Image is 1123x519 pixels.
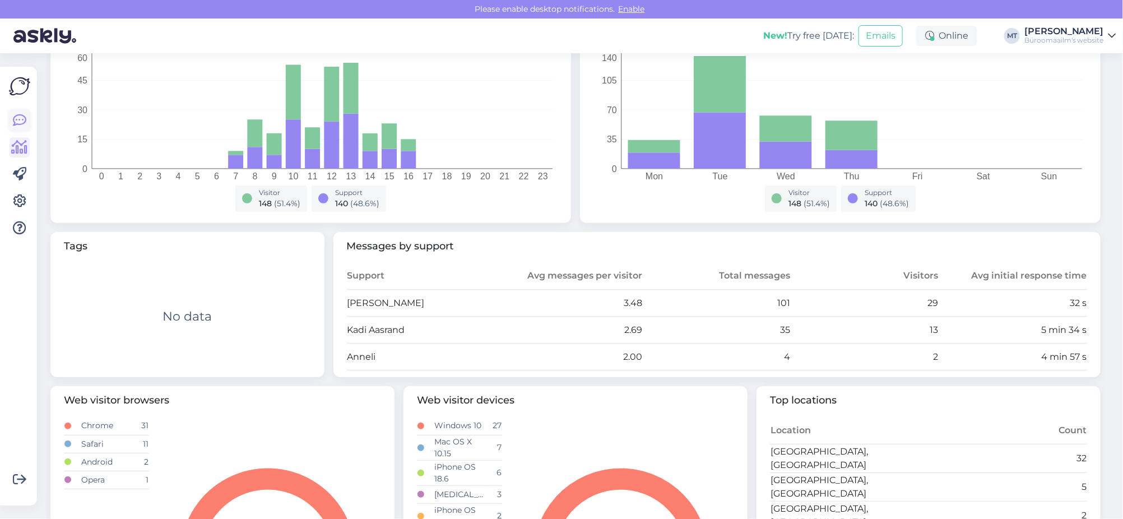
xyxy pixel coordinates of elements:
span: ( 48.6 %) [880,198,909,208]
td: 3.48 [495,290,643,317]
div: Support [335,188,379,198]
button: Emails [859,25,903,47]
td: [GEOGRAPHIC_DATA], [GEOGRAPHIC_DATA] [770,444,929,472]
td: 13 [791,317,939,344]
td: [PERSON_NAME] [347,290,495,317]
tspan: 21 [499,172,509,181]
tspan: 35 [607,135,617,144]
td: 5 min 34 s [939,317,1087,344]
td: 6 [485,460,502,485]
td: 7 [485,435,502,460]
span: Web visitor browsers [64,393,381,408]
th: Location [770,417,929,444]
td: 1 [132,471,149,489]
tspan: 11 [308,172,318,181]
a: [PERSON_NAME]Büroomaailm's website [1024,27,1116,45]
span: ( 51.4 %) [274,198,300,208]
span: Tags [64,239,311,254]
td: 2.69 [495,317,643,344]
div: Visitor [788,188,830,198]
td: 3 [485,485,502,503]
tspan: 20 [480,172,490,181]
tspan: 15 [77,135,87,144]
tspan: Thu [844,172,860,181]
td: 101 [643,290,791,317]
td: Windows 10 [434,417,485,435]
tspan: Mon [646,172,663,181]
td: Safari [81,435,132,453]
tspan: 14 [365,172,375,181]
td: 2 [132,453,149,471]
td: Kadi Aasrand [347,317,495,344]
tspan: 60 [77,53,87,62]
td: 29 [791,290,939,317]
tspan: 10 [289,172,299,181]
td: [MEDICAL_DATA] [434,485,485,503]
td: 11 [132,435,149,453]
td: Anneli [347,344,495,370]
div: Try free [DATE]: [763,29,854,43]
div: [PERSON_NAME] [1024,27,1104,36]
tspan: 30 [77,105,87,114]
tspan: Tue [713,172,728,181]
div: Support [865,188,909,198]
tspan: 70 [607,105,617,114]
th: Avg initial response time [939,263,1087,290]
tspan: 140 [602,53,617,62]
td: 2.00 [495,344,643,370]
td: Chrome [81,417,132,435]
b: New! [763,30,787,41]
th: Count [929,417,1087,444]
tspan: 16 [403,172,414,181]
tspan: 13 [346,172,356,181]
td: 27 [485,417,502,435]
tspan: 18 [442,172,452,181]
div: No data [163,307,212,326]
tspan: 0 [612,164,617,173]
td: 32 s [939,290,1087,317]
div: Online [916,26,977,46]
tspan: Sun [1041,172,1057,181]
td: Android [81,453,132,471]
th: Visitors [791,263,939,290]
tspan: 3 [156,172,161,181]
div: MT [1004,28,1020,44]
tspan: 8 [253,172,258,181]
td: 35 [643,317,791,344]
tspan: 4 [176,172,181,181]
tspan: 1 [118,172,123,181]
span: ( 48.6 %) [350,198,379,208]
td: iPhone OS 18.6 [434,460,485,485]
td: 5 [929,472,1087,501]
tspan: 45 [77,76,87,85]
span: Top locations [770,393,1087,408]
tspan: 0 [99,172,104,181]
tspan: 9 [272,172,277,181]
tspan: 15 [384,172,395,181]
span: Web visitor devices [417,393,734,408]
td: [GEOGRAPHIC_DATA], [GEOGRAPHIC_DATA] [770,472,929,501]
span: ( 51.4 %) [804,198,830,208]
tspan: 22 [519,172,529,181]
img: Askly Logo [9,76,30,97]
tspan: 7 [233,172,238,181]
th: Support [347,263,495,290]
tspan: Wed [777,172,795,181]
td: 2 [791,344,939,370]
span: 148 [259,198,272,208]
tspan: 105 [602,76,617,85]
span: 140 [335,198,348,208]
tspan: 12 [327,172,337,181]
div: Visitor [259,188,300,198]
span: Messages by support [347,239,1088,254]
div: Büroomaailm's website [1024,36,1104,45]
span: 140 [865,198,878,208]
tspan: 19 [461,172,471,181]
tspan: 17 [423,172,433,181]
tspan: 6 [214,172,219,181]
tspan: 2 [137,172,142,181]
tspan: 23 [538,172,548,181]
span: Enable [615,4,648,14]
tspan: 5 [195,172,200,181]
th: Avg messages per visitor [495,263,643,290]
